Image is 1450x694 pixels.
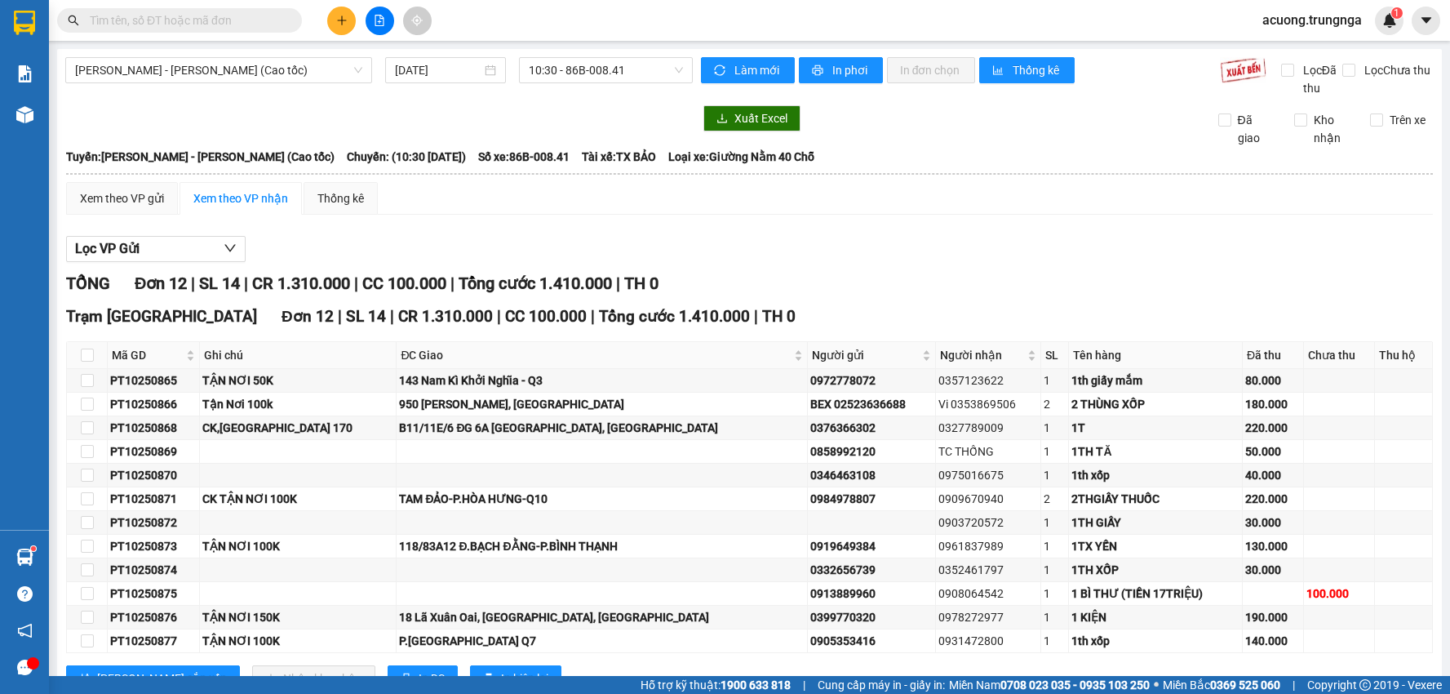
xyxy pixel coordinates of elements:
[388,665,458,692] button: printerIn DS
[1231,111,1282,147] span: Đã giao
[108,487,200,511] td: PT10250871
[108,440,200,464] td: PT10250869
[1394,7,1399,19] span: 1
[810,371,933,389] div: 0972778072
[66,665,240,692] button: sort-ascending[PERSON_NAME] sắp xếp
[938,466,1038,484] div: 0975016675
[1293,676,1295,694] span: |
[810,632,933,650] div: 0905353416
[108,629,200,653] td: PT10250877
[1071,466,1239,484] div: 1th xốp
[1383,111,1432,129] span: Trên xe
[366,7,394,35] button: file-add
[1382,13,1397,28] img: icon-new-feature
[938,561,1038,579] div: 0352461797
[1249,10,1375,30] span: acuong.trungnga
[949,676,1150,694] span: Miền Nam
[395,61,481,79] input: 15/10/2025
[1071,419,1239,437] div: 1T
[938,608,1038,626] div: 0978272977
[336,15,348,26] span: plus
[399,537,805,555] div: 118/83A12 Đ.BẠCH ĐẰNG-P.BÌNH THẠNH
[721,678,791,692] strong: 1900 633 818
[112,346,183,364] span: Mã GD
[979,57,1075,83] button: bar-chartThống kê
[202,419,394,437] div: CK,[GEOGRAPHIC_DATA] 170
[799,57,883,83] button: printerIn phơi
[1391,7,1403,19] sup: 1
[483,673,494,686] span: printer
[1044,419,1066,437] div: 1
[66,307,257,326] span: Trạm [GEOGRAPHIC_DATA]
[616,274,620,293] span: |
[79,673,91,686] span: sort-ascending
[1071,608,1239,626] div: 1 KIỆN
[202,395,394,413] div: Tận Nơi 100k
[701,57,795,83] button: syncLàm mới
[529,58,683,82] span: 10:30 - 86B-008.41
[812,65,826,78] span: printer
[1013,61,1062,79] span: Thống kê
[374,15,385,26] span: file-add
[1071,632,1239,650] div: 1th xốp
[75,238,140,259] span: Lọc VP Gửi
[252,274,350,293] span: CR 1.310.000
[1245,490,1301,508] div: 220.000
[810,561,933,579] div: 0332656739
[501,670,548,687] span: In biên lai
[390,307,394,326] span: |
[810,466,933,484] div: 0346463108
[1044,561,1066,579] div: 1
[459,274,612,293] span: Tổng cước 1.410.000
[1245,443,1301,460] div: 50.000
[1419,13,1434,28] span: caret-down
[1041,342,1069,369] th: SL
[16,549,33,566] img: warehouse-icon
[399,419,805,437] div: B11/11E/6 ĐG 6A [GEOGRAPHIC_DATA], [GEOGRAPHIC_DATA]
[1044,371,1066,389] div: 1
[68,15,79,26] span: search
[497,307,501,326] span: |
[135,274,187,293] span: Đơn 12
[16,65,33,82] img: solution-icon
[110,419,197,437] div: PT10250868
[470,665,561,692] button: printerIn biên lai
[810,419,933,437] div: 0376366302
[108,582,200,606] td: PT10250875
[1071,537,1239,555] div: 1TX YẾN
[75,58,362,82] span: Phan Thiết - Hồ Chí Minh (Cao tốc)
[411,15,423,26] span: aim
[734,61,782,79] span: Làm mới
[347,148,466,166] span: Chuyến: (10:30 [DATE])
[1245,395,1301,413] div: 180.000
[346,307,386,326] span: SL 14
[1245,371,1301,389] div: 80.000
[1243,342,1304,369] th: Đã thu
[401,346,791,364] span: ĐC Giao
[810,395,933,413] div: BEX 02523636688
[810,537,933,555] div: 0919649384
[17,623,33,638] span: notification
[399,632,805,650] div: P.[GEOGRAPHIC_DATA] Q7
[108,393,200,416] td: PT10250866
[97,670,227,687] span: [PERSON_NAME] sắp xếp
[832,61,870,79] span: In phơi
[403,7,432,35] button: aim
[110,371,197,389] div: PT10250865
[1163,676,1280,694] span: Miền Bắc
[202,632,394,650] div: TẬN NƠI 100K
[599,307,750,326] span: Tổng cước 1.410.000
[1245,514,1301,532] div: 30.000
[940,346,1024,364] span: Người nhận
[108,416,200,440] td: PT10250868
[108,369,200,393] td: PT10250865
[17,660,33,675] span: message
[1071,514,1239,532] div: 1TH GIẤY
[703,105,800,131] button: downloadXuất Excel
[810,608,933,626] div: 0399770320
[66,150,335,163] b: Tuyến: [PERSON_NAME] - [PERSON_NAME] (Cao tốc)
[199,274,240,293] span: SL 14
[202,537,394,555] div: TẬN NƠI 100K
[110,490,197,508] div: PT10250871
[90,11,282,29] input: Tìm tên, số ĐT hoặc mã đơn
